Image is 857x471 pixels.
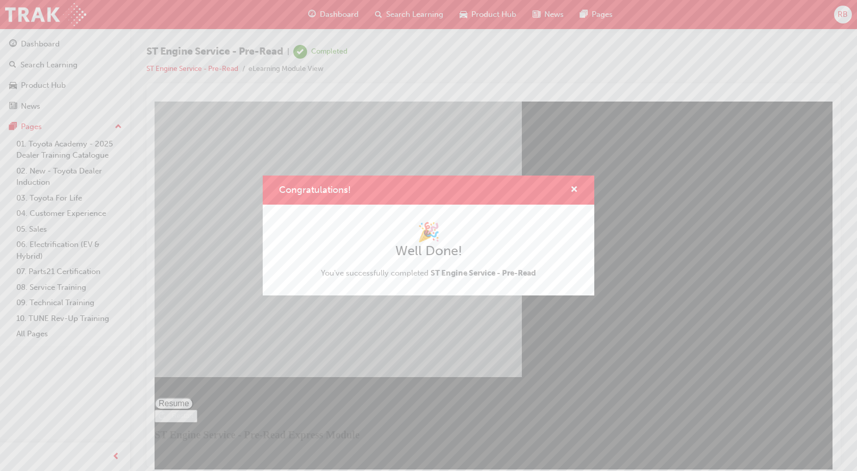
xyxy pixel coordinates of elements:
[279,184,351,195] span: Congratulations!
[263,176,594,295] div: Congratulations!
[570,186,578,195] span: cross-icon
[321,243,536,259] h2: Well Done!
[431,268,536,278] span: ST Engine Service - Pre-Read
[321,268,536,278] span: You've successfully completed
[321,221,536,243] h1: 🎉
[570,184,578,196] button: cross-icon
